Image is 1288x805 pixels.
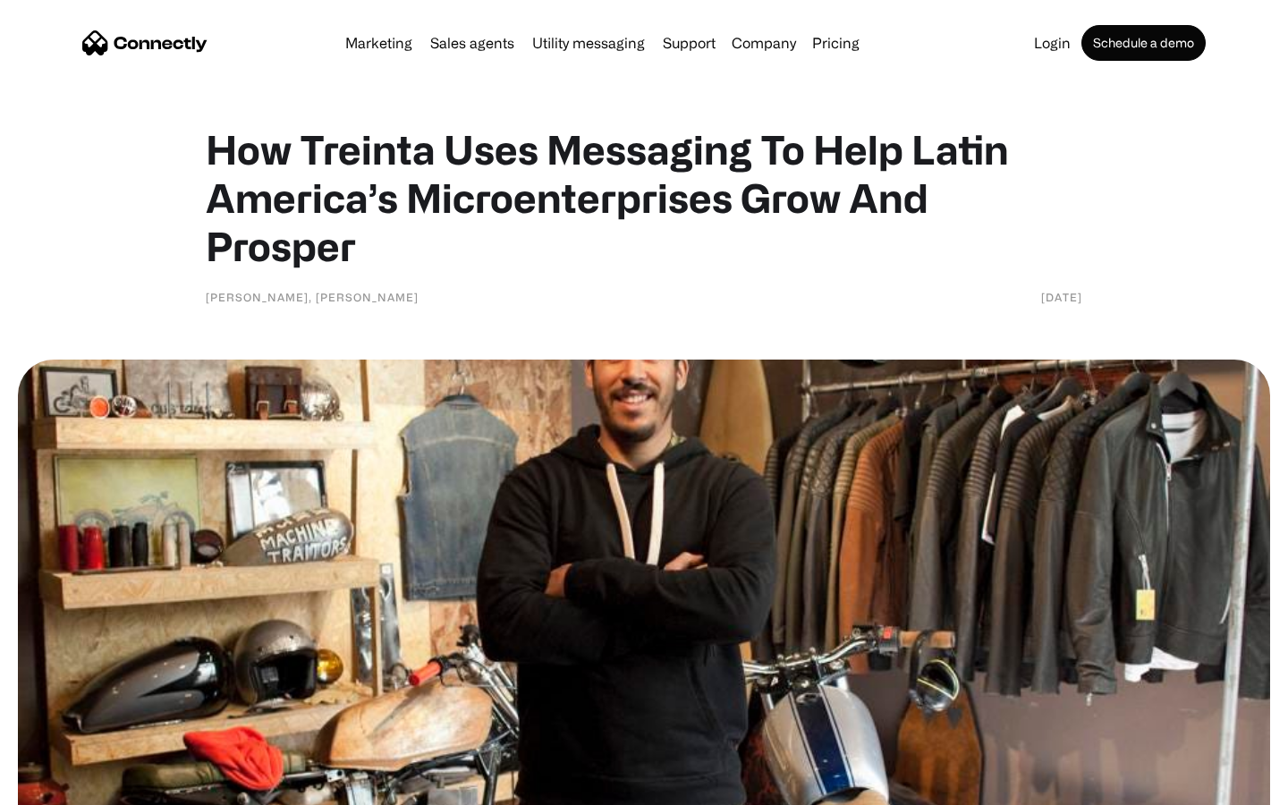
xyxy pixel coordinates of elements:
h1: How Treinta Uses Messaging To Help Latin America’s Microenterprises Grow And Prosper [206,125,1082,270]
ul: Language list [36,774,107,799]
a: Pricing [805,36,867,50]
aside: Language selected: English [18,774,107,799]
a: home [82,30,208,56]
a: Marketing [338,36,419,50]
div: [PERSON_NAME], [PERSON_NAME] [206,288,419,306]
div: [DATE] [1041,288,1082,306]
div: Company [732,30,796,55]
a: Support [656,36,723,50]
a: Sales agents [423,36,521,50]
a: Login [1027,36,1078,50]
a: Utility messaging [525,36,652,50]
a: Schedule a demo [1081,25,1206,61]
div: Company [726,30,801,55]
